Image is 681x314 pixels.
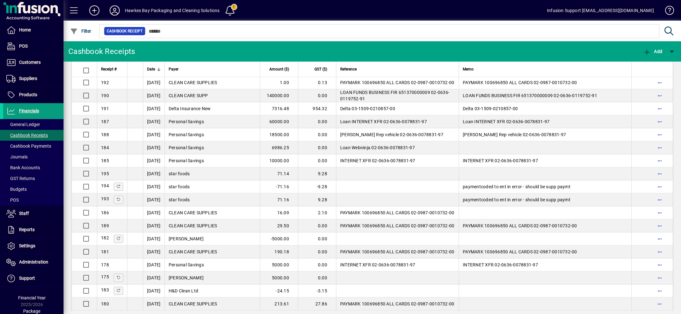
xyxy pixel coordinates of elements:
[101,119,109,124] span: 187
[298,219,336,232] td: 0.00
[3,119,64,130] a: General Ledger
[298,232,336,245] td: 0.00
[101,171,109,176] span: 195
[169,275,204,280] span: [PERSON_NAME]
[260,219,298,232] td: 29.50
[19,76,37,81] span: Suppliers
[101,132,109,137] span: 188
[298,141,336,154] td: 0.00
[298,76,336,89] td: 0.13
[3,55,64,70] a: Customers
[655,299,665,309] button: More options
[314,66,327,73] span: GST ($)
[169,158,204,163] span: Personal Savings
[463,197,570,202] span: paymentcoded to ent in error - should be supp paymt
[260,76,298,89] td: 1.00
[101,301,109,306] span: 180
[105,5,125,16] button: Profile
[463,66,474,73] span: Memo
[143,128,165,141] td: [DATE]
[264,66,295,73] div: Amount ($)
[101,196,109,201] span: 193
[463,119,550,124] span: Loan INTERNET XFR 02-0636-0078831-97
[6,176,35,181] span: GST Returns
[147,66,161,73] div: Date
[169,288,198,293] span: H&D Clean Ltd
[3,254,64,270] a: Administration
[101,274,109,279] span: 175
[3,151,64,162] a: Journals
[101,262,109,267] span: 178
[19,27,31,32] span: Home
[655,247,665,257] button: More options
[6,165,40,170] span: Bank Accounts
[19,43,28,49] span: POS
[340,106,395,111] span: Delta 03-1509-0210857-00
[101,80,109,85] span: 192
[463,80,577,85] span: PAYMARK 100696850 ALL CARDS 02-0987-0010732-00
[655,273,665,283] button: More options
[169,93,208,98] span: CLEAN CARE SUPP
[6,197,19,203] span: POS
[19,60,41,65] span: Customers
[260,232,298,245] td: -5000.00
[340,66,357,73] span: Reference
[19,243,35,248] span: Settings
[340,158,415,163] span: INTERNET XFR 02-0636-0078831-97
[655,169,665,179] button: More options
[655,286,665,296] button: More options
[101,223,109,228] span: 189
[260,180,298,193] td: -71.16
[169,223,217,228] span: CLEAN CARE SUPPLIES
[463,93,597,98] span: LOAN FUNDS BUSINESS FIR 651370000009 02-0636-0119752-91
[101,158,109,163] span: 185
[463,223,577,228] span: PAYMARK 100696850 ALL CARDS 02-0987-0010732-00
[260,128,298,141] td: 18500.00
[298,167,336,180] td: 9.28
[655,90,665,101] button: More options
[260,154,298,167] td: 10000.00
[463,106,518,111] span: Delta 03-1509-0210857-00
[298,128,336,141] td: 0.00
[169,171,190,176] span: star foods
[340,223,455,228] span: PAYMARK 100696850 ALL CARDS 02-0987-0010732-00
[298,245,336,258] td: 0.00
[6,133,48,138] span: Cashbook Receipts
[143,193,165,206] td: [DATE]
[169,145,204,150] span: Personal Savings
[143,102,165,115] td: [DATE]
[3,184,64,195] a: Budgets
[143,180,165,193] td: [DATE]
[655,156,665,166] button: More options
[340,80,455,85] span: PAYMARK 100696850 ALL CARDS 02-0987-0010732-00
[169,106,211,111] span: Delta Insurance New
[69,25,93,37] button: Filter
[3,162,64,173] a: Bank Accounts
[260,258,298,271] td: 5000.00
[260,115,298,128] td: 60000.00
[169,119,204,124] span: Personal Savings
[19,276,35,281] span: Support
[101,210,109,215] span: 186
[101,145,109,150] span: 184
[101,106,109,111] span: 191
[169,249,217,254] span: CLEAN CARE SUPPLIES
[101,249,109,254] span: 181
[101,66,123,73] div: Receipt #
[101,287,109,292] span: 183
[68,46,135,57] div: Cashbook Receipts
[547,5,654,16] div: Infusion Support [EMAIL_ADDRESS][DOMAIN_NAME]
[260,89,298,102] td: 140000.00
[143,219,165,232] td: [DATE]
[143,115,165,128] td: [DATE]
[6,122,40,127] span: General Ledger
[169,66,179,73] span: Payer
[463,184,570,189] span: paymentcoded to ent in error - should be supp paymt
[655,77,665,88] button: More options
[463,132,566,137] span: [PERSON_NAME] Rep vehicle 02-0636-0078831-97
[143,271,165,284] td: [DATE]
[260,271,298,284] td: 5000.00
[101,93,109,98] span: 190
[3,71,64,87] a: Suppliers
[340,210,455,215] span: PAYMARK 100696850 ALL CARDS 02-0987-0010732-00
